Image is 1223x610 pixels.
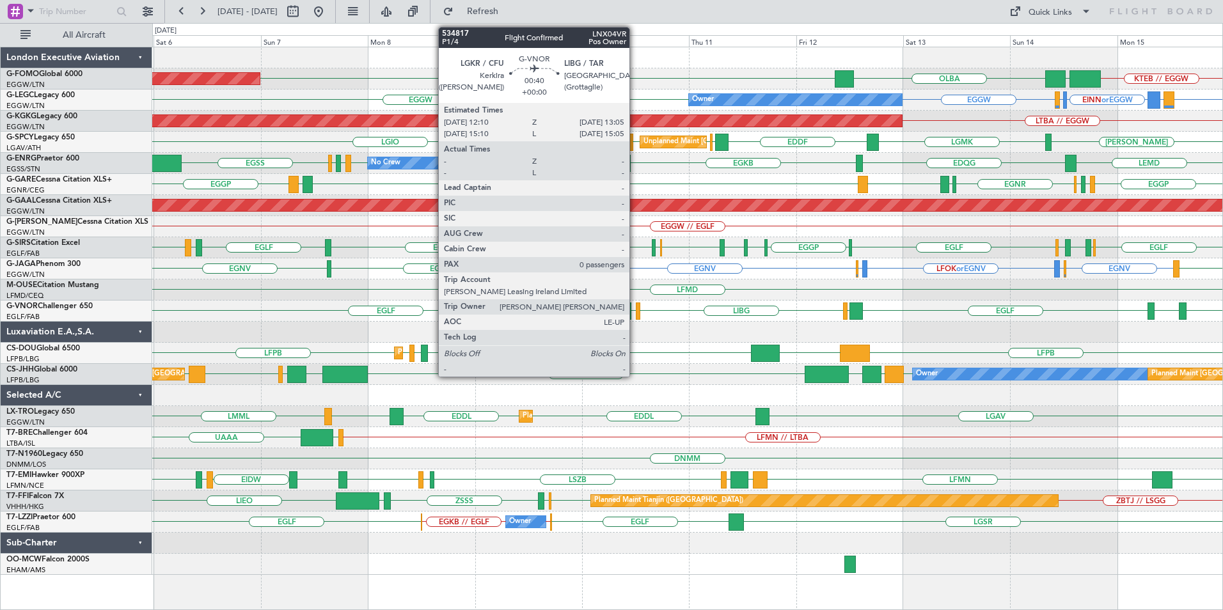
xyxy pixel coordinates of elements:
[6,218,77,226] span: G-[PERSON_NAME]
[6,70,39,78] span: G-FOMO
[6,249,40,258] a: EGLF/FAB
[475,35,582,47] div: Tue 9
[6,185,45,195] a: EGNR/CEG
[6,565,45,575] a: EHAM/AMS
[6,366,77,373] a: CS-JHHGlobal 6000
[33,31,135,40] span: All Aircraft
[643,132,851,152] div: Unplanned Maint [GEOGRAPHIC_DATA] ([PERSON_NAME] Intl)
[6,122,45,132] a: EGGW/LTN
[398,343,599,363] div: Planned Maint [GEOGRAPHIC_DATA] ([GEOGRAPHIC_DATA])
[6,345,80,352] a: CS-DOUGlobal 6500
[6,302,93,310] a: G-VNORChallenger 650
[1010,35,1117,47] div: Sun 14
[6,134,34,141] span: G-SPCY
[6,408,34,416] span: LX-TRO
[6,408,75,416] a: LX-TROLegacy 650
[6,260,36,268] span: G-JAGA
[6,366,34,373] span: CS-JHH
[6,281,37,289] span: M-OUSE
[582,35,689,47] div: Wed 10
[6,91,75,99] a: G-LEGCLegacy 600
[594,491,743,510] div: Planned Maint Tianjin ([GEOGRAPHIC_DATA])
[371,153,400,173] div: No Crew
[6,164,40,174] a: EGSS/STN
[6,302,38,310] span: G-VNOR
[6,460,46,469] a: DNMM/LOS
[796,35,903,47] div: Fri 12
[155,26,177,36] div: [DATE]
[6,439,35,448] a: LTBA/ISL
[6,260,81,268] a: G-JAGAPhenom 300
[6,113,36,120] span: G-KGKG
[6,270,45,279] a: EGGW/LTN
[692,90,714,109] div: Owner
[6,197,36,205] span: G-GAAL
[6,218,148,226] a: G-[PERSON_NAME]Cessna Citation XLS
[6,523,40,533] a: EGLF/FAB
[6,155,79,162] a: G-ENRGPraetor 600
[14,25,139,45] button: All Aircraft
[6,239,80,247] a: G-SIRSCitation Excel
[6,450,83,458] a: T7-N1960Legacy 650
[6,375,40,385] a: LFPB/LBG
[6,155,36,162] span: G-ENRG
[154,35,260,47] div: Sat 6
[509,512,531,531] div: Owner
[6,556,90,563] a: OO-MCWFalcon 2000S
[6,101,45,111] a: EGGW/LTN
[6,429,88,437] a: T7-BREChallenger 604
[6,513,33,521] span: T7-LZZI
[1003,1,1098,22] button: Quick Links
[39,2,113,21] input: Trip Number
[6,492,64,500] a: T7-FFIFalcon 7X
[6,492,29,500] span: T7-FFI
[6,143,41,153] a: LGAV/ATH
[6,345,36,352] span: CS-DOU
[217,6,278,17] span: [DATE] - [DATE]
[6,91,34,99] span: G-LEGC
[6,354,40,364] a: LFPB/LBG
[6,228,45,237] a: EGGW/LTN
[6,176,112,184] a: G-GARECessna Citation XLS+
[456,7,510,16] span: Refresh
[6,80,45,90] a: EGGW/LTN
[6,239,31,247] span: G-SIRS
[6,207,45,216] a: EGGW/LTN
[6,312,40,322] a: EGLF/FAB
[1029,6,1072,19] div: Quick Links
[6,70,83,78] a: G-FOMOGlobal 6000
[6,281,99,289] a: M-OUSECitation Mustang
[916,364,938,384] div: Owner
[6,429,33,437] span: T7-BRE
[261,35,368,47] div: Sun 7
[523,407,606,426] div: Planned Maint Dusseldorf
[6,197,112,205] a: G-GAALCessna Citation XLS+
[6,513,75,521] a: T7-LZZIPraetor 600
[6,113,77,120] a: G-KGKGLegacy 600
[6,471,31,479] span: T7-EMI
[6,502,44,512] a: VHHH/HKG
[437,1,514,22] button: Refresh
[6,471,84,479] a: T7-EMIHawker 900XP
[6,418,45,427] a: EGGW/LTN
[368,35,475,47] div: Mon 8
[6,176,36,184] span: G-GARE
[6,134,75,141] a: G-SPCYLegacy 650
[6,556,42,563] span: OO-MCW
[903,35,1010,47] div: Sat 13
[6,291,43,301] a: LFMD/CEQ
[689,35,796,47] div: Thu 11
[6,481,44,490] a: LFMN/NCE
[6,450,42,458] span: T7-N1960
